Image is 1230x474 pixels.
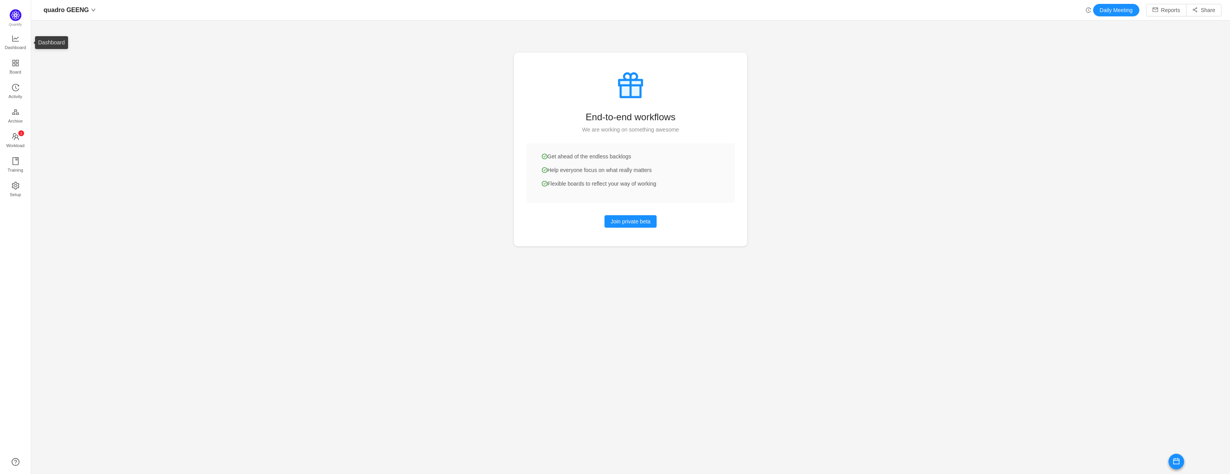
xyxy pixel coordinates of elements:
[8,113,23,129] span: Archive
[12,182,19,198] a: Setup
[12,182,19,190] i: icon: setting
[12,133,19,149] a: icon: teamWorkload
[12,60,19,75] a: Board
[1093,4,1139,16] button: Daily Meeting
[1146,4,1186,16] button: icon: mailReports
[12,157,19,165] i: icon: book
[20,130,22,136] p: 2
[5,40,26,55] span: Dashboard
[12,158,19,173] a: Training
[44,4,89,16] span: quadro GEENG
[1169,454,1184,469] button: icon: calendar
[12,133,19,140] i: icon: team
[1086,7,1091,13] i: icon: history
[12,108,19,116] i: icon: gold
[10,64,21,80] span: Board
[10,9,21,21] img: Quantify
[12,35,19,51] a: Dashboard
[10,187,21,202] span: Setup
[604,215,657,228] button: Join private beta
[12,109,19,124] a: Archive
[9,89,22,104] span: Activity
[91,8,96,12] i: icon: down
[18,130,24,136] sup: 2
[9,23,22,26] span: Quantify
[12,59,19,67] i: icon: appstore
[12,84,19,100] a: Activity
[7,162,23,178] span: Training
[1186,4,1221,16] button: icon: share-altShare
[12,458,19,466] a: icon: question-circle
[12,84,19,91] i: icon: history
[12,35,19,42] i: icon: line-chart
[6,138,25,153] span: Workload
